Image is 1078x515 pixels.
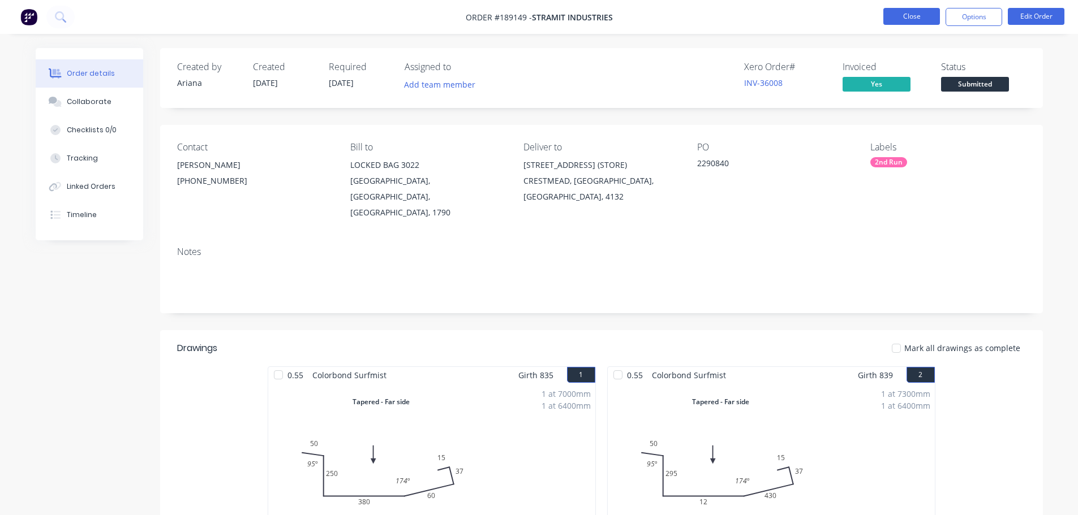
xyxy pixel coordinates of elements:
[518,367,553,383] span: Girth 835
[177,77,239,89] div: Ariana
[907,367,935,383] button: 2
[843,77,910,91] span: Yes
[350,142,505,153] div: Bill to
[697,142,852,153] div: PO
[1008,8,1064,25] button: Edit Order
[67,210,97,220] div: Timeline
[697,157,839,173] div: 2290840
[67,181,115,192] div: Linked Orders
[177,62,239,72] div: Created by
[253,77,278,88] span: [DATE]
[36,201,143,229] button: Timeline
[904,342,1020,354] span: Mark all drawings as complete
[405,77,482,92] button: Add team member
[67,153,98,163] div: Tracking
[858,367,893,383] span: Girth 839
[36,144,143,172] button: Tracking
[941,62,1026,72] div: Status
[177,157,332,173] div: [PERSON_NAME]
[523,157,678,173] div: [STREET_ADDRESS] (STORE)
[398,77,481,92] button: Add team member
[622,367,647,383] span: 0.55
[744,62,829,72] div: Xero Order #
[350,157,505,173] div: LOCKED BAG 3022
[744,77,783,88] a: INV-36008
[523,142,678,153] div: Deliver to
[523,157,678,205] div: [STREET_ADDRESS] (STORE)CRESTMEAD, [GEOGRAPHIC_DATA], [GEOGRAPHIC_DATA], 4132
[177,157,332,193] div: [PERSON_NAME][PHONE_NUMBER]
[67,125,117,135] div: Checklists 0/0
[283,367,308,383] span: 0.55
[36,88,143,116] button: Collaborate
[177,341,217,355] div: Drawings
[883,8,940,25] button: Close
[870,142,1025,153] div: Labels
[946,8,1002,26] button: Options
[870,157,907,167] div: 2nd Run
[523,173,678,205] div: CRESTMEAD, [GEOGRAPHIC_DATA], [GEOGRAPHIC_DATA], 4132
[350,157,505,220] div: LOCKED BAG 3022[GEOGRAPHIC_DATA], [GEOGRAPHIC_DATA], [GEOGRAPHIC_DATA], 1790
[532,12,613,23] span: STRAMIT INDUSTRIES
[941,77,1009,91] span: Submitted
[177,173,332,189] div: [PHONE_NUMBER]
[329,62,391,72] div: Required
[67,68,115,79] div: Order details
[881,388,930,400] div: 1 at 7300mm
[253,62,315,72] div: Created
[350,173,505,220] div: [GEOGRAPHIC_DATA], [GEOGRAPHIC_DATA], [GEOGRAPHIC_DATA], 1790
[881,400,930,412] div: 1 at 6400mm
[466,12,532,23] span: Order #189149 -
[542,400,591,412] div: 1 at 6400mm
[308,367,391,383] span: Colorbond Surfmist
[941,77,1009,94] button: Submitted
[329,77,354,88] span: [DATE]
[405,62,518,72] div: Assigned to
[843,62,927,72] div: Invoiced
[567,367,595,383] button: 1
[542,388,591,400] div: 1 at 7000mm
[177,246,1026,257] div: Notes
[36,116,143,144] button: Checklists 0/0
[36,59,143,88] button: Order details
[36,172,143,201] button: Linked Orders
[20,8,37,25] img: Factory
[647,367,731,383] span: Colorbond Surfmist
[67,97,111,107] div: Collaborate
[177,142,332,153] div: Contact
